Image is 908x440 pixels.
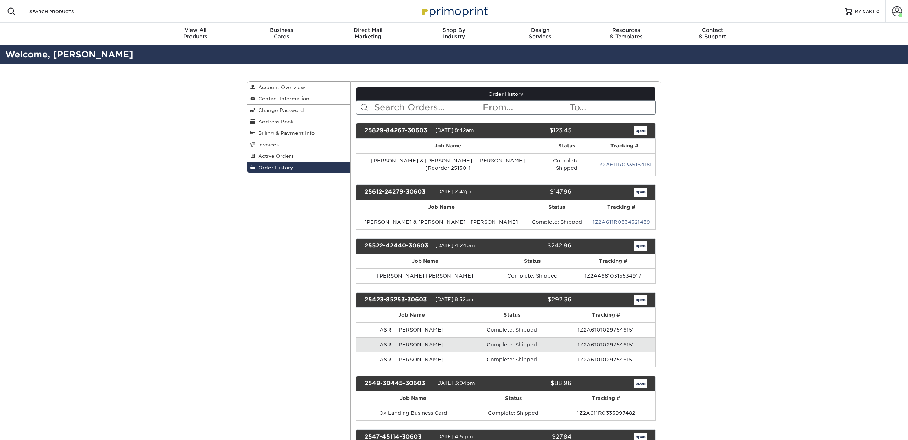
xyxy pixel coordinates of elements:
a: Account Overview [247,82,350,93]
span: [DATE] 4:51pm [435,434,473,440]
span: Contact Information [255,96,309,101]
td: Complete: Shipped [526,215,587,229]
a: Active Orders [247,150,350,162]
th: Status [526,200,587,215]
a: 1Z2A611R0334521439 [593,219,650,225]
th: Tracking # [593,139,655,153]
div: 25612-24279-30603 [359,188,435,197]
input: To... [569,101,655,114]
span: [DATE] 4:24pm [435,243,475,248]
td: A&R - [PERSON_NAME] [356,352,467,367]
a: DesignServices [497,23,583,45]
th: Job Name [356,308,467,322]
div: Services [497,27,583,40]
td: 1Z2A61010297546151 [557,352,655,367]
span: Shop By [411,27,497,33]
span: Resources [583,27,669,33]
div: 25829-84267-30603 [359,126,435,135]
div: & Support [669,27,755,40]
a: Address Book [247,116,350,127]
th: Tracking # [557,308,655,322]
span: [DATE] 8:52am [435,296,474,302]
div: Marketing [325,27,411,40]
a: Invoices [247,139,350,150]
span: Invoices [255,142,279,147]
td: 1Z2A61010297546151 [557,322,655,337]
td: A&R - [PERSON_NAME] [356,322,467,337]
th: Tracking # [571,254,655,268]
a: open [634,126,647,135]
a: open [634,241,647,251]
th: Job Name [356,391,470,406]
td: [PERSON_NAME] & [PERSON_NAME] - [PERSON_NAME] [356,215,527,229]
img: Primoprint [419,4,489,19]
span: Order History [255,165,293,171]
div: $123.45 [500,126,576,135]
a: Order History [247,162,350,173]
td: Complete: Shipped [467,352,557,367]
a: Contact& Support [669,23,755,45]
span: Design [497,27,583,33]
div: 2549-30445-30603 [359,379,435,388]
span: [DATE] 2:42pm [435,189,475,194]
input: From... [482,101,569,114]
th: Job Name [356,200,527,215]
input: Search Orders... [373,101,482,114]
td: Complete: Shipped [467,337,557,352]
td: 1Z2A611R0333997482 [557,406,655,420]
span: Billing & Payment Info [255,130,315,136]
span: Address Book [255,119,294,124]
td: [PERSON_NAME] & [PERSON_NAME] - [PERSON_NAME] [Reorder 25130-1 [356,153,540,176]
span: [DATE] 3:04pm [435,380,475,386]
a: open [634,379,647,388]
th: Status [494,254,571,268]
div: $88.96 [500,379,576,388]
td: A&R - [PERSON_NAME] [356,337,467,352]
a: BusinessCards [239,23,325,45]
td: 1Z2A61010297546151 [557,337,655,352]
a: Resources& Templates [583,23,669,45]
th: Tracking # [587,200,655,215]
div: 25522-42440-30603 [359,241,435,251]
a: Billing & Payment Info [247,127,350,139]
a: Shop ByIndustry [411,23,497,45]
span: View All [153,27,239,33]
a: open [634,295,647,305]
div: $292.36 [500,295,576,305]
td: [PERSON_NAME] [PERSON_NAME] [356,268,494,283]
th: Job Name [356,139,540,153]
td: Ox Landing Business Card [356,406,470,420]
div: $147.96 [500,188,576,197]
a: 1Z2A611R0335164181 [597,162,652,167]
a: open [634,188,647,197]
span: [DATE] 8:42am [435,127,474,133]
th: Status [539,139,593,153]
th: Tracking # [557,391,655,406]
span: Direct Mail [325,27,411,33]
div: Products [153,27,239,40]
td: Complete: Shipped [467,322,557,337]
a: Direct MailMarketing [325,23,411,45]
span: Change Password [255,107,304,113]
a: Order History [356,87,656,101]
td: 1Z2A46810315534917 [571,268,655,283]
span: Account Overview [255,84,305,90]
span: Business [239,27,325,33]
th: Status [467,308,557,322]
span: Contact [669,27,755,33]
td: Complete: Shipped [470,406,557,420]
td: Complete: Shipped [539,153,593,176]
span: 0 [876,9,880,14]
input: SEARCH PRODUCTS..... [29,7,98,16]
span: MY CART [855,9,875,15]
div: Industry [411,27,497,40]
a: View AllProducts [153,23,239,45]
th: Status [470,391,557,406]
div: 25423-85253-30603 [359,295,435,305]
div: $242.96 [500,241,576,251]
td: Complete: Shipped [494,268,571,283]
a: Contact Information [247,93,350,104]
div: & Templates [583,27,669,40]
th: Job Name [356,254,494,268]
div: Cards [239,27,325,40]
